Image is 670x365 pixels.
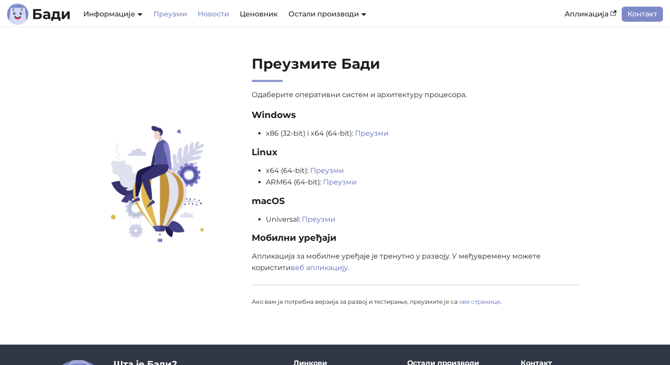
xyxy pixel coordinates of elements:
img: Лого [7,4,28,25]
a: Остали производи [288,10,366,18]
a: Информације [83,10,143,18]
a: Преузми [323,178,357,186]
a: Апликација [559,7,622,22]
a: Преузми [355,129,389,137]
small: Ако вам је потребна верзија за развој и тестирање, преузмите је са . [252,298,502,305]
li: Universal: [266,214,579,225]
h3: Windows [252,110,579,121]
a: ЛогоБади [7,4,71,25]
p: Апликација за мобилне уређаје је тренутно у развоју. У међувремену можете користити . [252,251,579,274]
a: Преузми [310,166,344,175]
li: x64 (64-bit): [266,165,579,177]
a: Преузми [302,215,335,224]
a: Новости [192,7,234,22]
li: x86 (32-bit) i x64 (64-bit): [266,128,579,139]
h3: Мобилни уређаји [252,232,579,243]
a: ове странице [459,298,500,305]
p: Одаберите оперативни систем и архитектуру процесора. [252,89,579,101]
b: Бади [32,7,71,21]
a: Контакт [622,7,663,22]
h3: Linux [252,147,579,158]
h3: macOS [252,196,579,207]
a: Преузми [148,7,192,22]
h2: Преузмите Бади [252,55,579,82]
li: ARM64 (64-bit): [266,177,579,188]
a: Ценовник [234,7,283,22]
img: Преузмите Бади [90,125,225,243]
a: веб апликацију [291,263,347,272]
